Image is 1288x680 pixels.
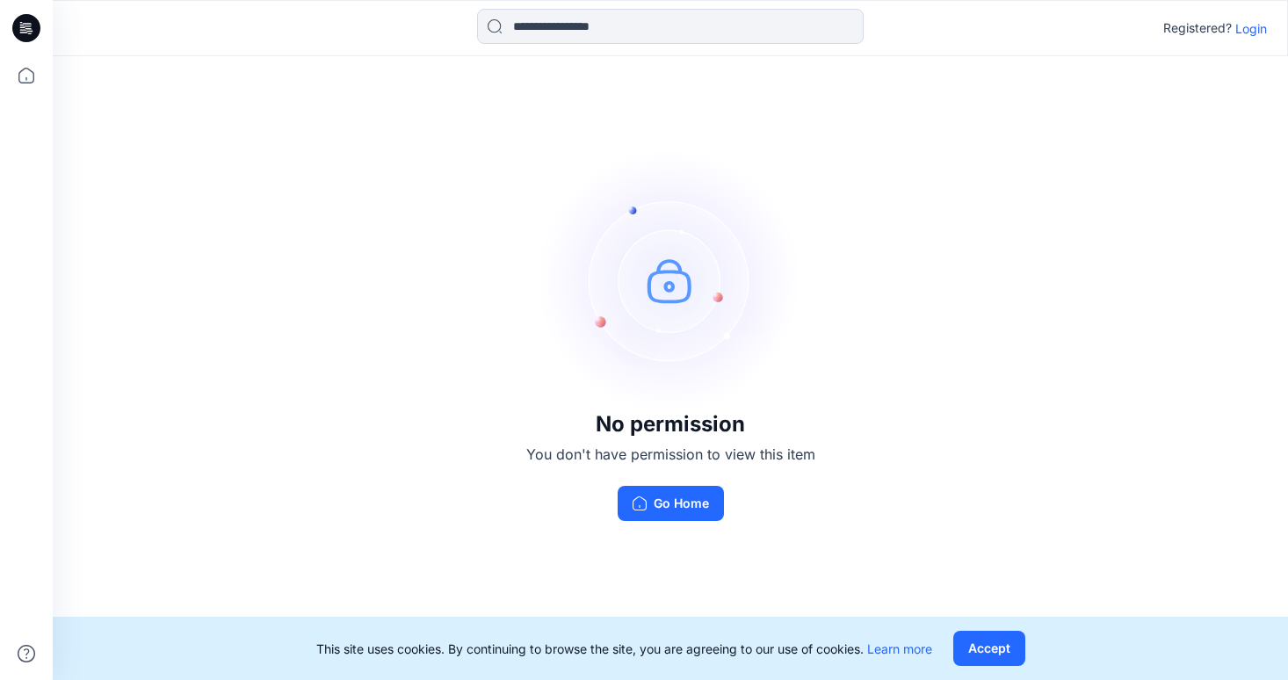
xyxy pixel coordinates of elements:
p: This site uses cookies. By continuing to browse the site, you are agreeing to our use of cookies. [316,640,932,658]
h3: No permission [526,412,815,437]
a: Learn more [867,641,932,656]
button: Go Home [618,486,724,521]
img: no-perm.svg [539,148,802,412]
p: Login [1235,19,1267,38]
button: Accept [953,631,1025,666]
p: You don't have permission to view this item [526,444,815,465]
p: Registered? [1163,18,1232,39]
